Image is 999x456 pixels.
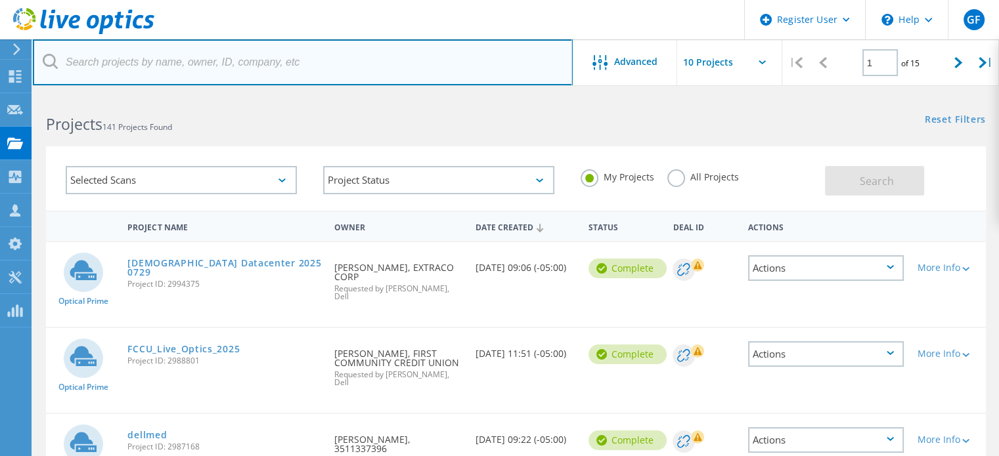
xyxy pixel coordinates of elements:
[588,344,667,364] div: Complete
[901,58,920,69] span: of 15
[127,259,321,277] a: [DEMOGRAPHIC_DATA] Datacenter 20250729
[13,28,154,37] a: Live Optics Dashboard
[614,57,657,66] span: Advanced
[748,341,904,367] div: Actions
[328,214,469,238] div: Owner
[582,214,667,238] div: Status
[967,14,981,25] span: GF
[102,121,172,133] span: 141 Projects Found
[588,259,667,278] div: Complete
[782,39,809,86] div: |
[58,383,108,391] span: Optical Prime
[588,430,667,450] div: Complete
[127,344,240,354] a: FCCU_Live_Optics_2025
[917,263,979,272] div: More Info
[860,174,894,188] span: Search
[127,357,321,365] span: Project ID: 2988801
[742,214,911,238] div: Actions
[323,166,554,194] div: Project Status
[127,280,321,288] span: Project ID: 2994375
[66,166,297,194] div: Selected Scans
[469,242,582,285] div: [DATE] 09:06 (-05:00)
[469,328,582,371] div: [DATE] 11:51 (-05:00)
[972,39,999,86] div: |
[46,114,102,135] b: Projects
[748,255,904,281] div: Actions
[127,430,167,440] a: dellmed
[127,443,321,451] span: Project ID: 2987168
[58,297,108,305] span: Optical Prime
[667,169,739,182] label: All Projects
[121,214,328,238] div: Project Name
[925,115,986,126] a: Reset Filters
[328,328,469,400] div: [PERSON_NAME], FIRST COMMUNITY CREDIT UNION
[666,214,741,238] div: Deal Id
[825,166,924,196] button: Search
[748,427,904,453] div: Actions
[581,169,654,182] label: My Projects
[33,39,573,85] input: Search projects by name, owner, ID, company, etc
[881,14,893,26] svg: \n
[334,285,462,301] span: Requested by [PERSON_NAME], Dell
[334,371,462,386] span: Requested by [PERSON_NAME], Dell
[917,435,979,444] div: More Info
[917,349,979,358] div: More Info
[328,242,469,314] div: [PERSON_NAME], EXTRACO CORP
[469,214,582,239] div: Date Created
